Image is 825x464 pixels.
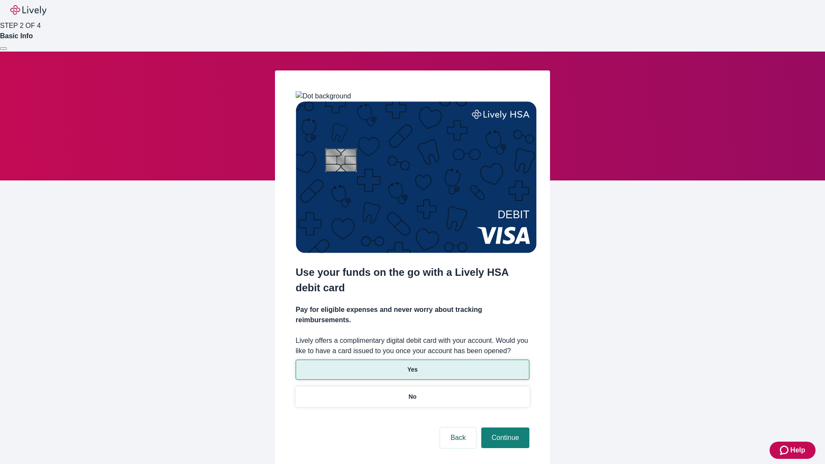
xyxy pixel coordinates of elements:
[296,305,529,325] h4: Pay for eligible expenses and never worry about tracking reimbursements.
[790,445,805,455] span: Help
[770,442,816,459] button: Zendesk support iconHelp
[296,91,351,101] img: Dot background
[440,427,476,448] button: Back
[296,360,529,380] button: Yes
[481,427,529,448] button: Continue
[296,336,529,356] label: Lively offers a complimentary digital debit card with your account. Would you like to have a card...
[407,365,418,374] p: Yes
[780,445,790,455] svg: Zendesk support icon
[296,101,537,253] img: Debit card
[10,5,46,15] img: Lively
[296,265,529,296] h2: Use your funds on the go with a Lively HSA debit card
[296,387,529,407] button: No
[409,392,417,401] p: No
